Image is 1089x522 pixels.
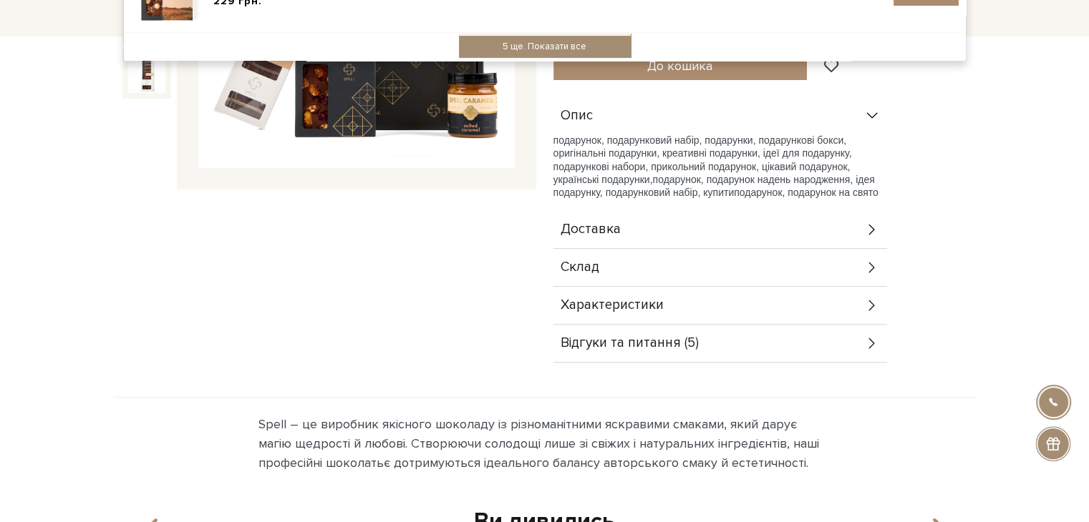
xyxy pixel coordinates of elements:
[768,174,850,185] span: день народження
[459,36,631,57] div: 5 ще. Показати все
[650,174,653,185] span: ,
[734,187,879,198] span: подарунок, подарунок на свято
[647,58,712,74] span: До кошика
[561,299,664,312] span: Характеристики
[561,337,699,350] span: Відгуки та питання (5)
[553,51,808,80] button: До кошика
[553,134,852,185] span: подарунок, подарунковий набір, подарунки, подарункові бокси, оригінальні подарунки, креативні под...
[128,55,165,92] img: Подарунок Шоколадний комплімент
[258,415,831,473] div: Spell – це виробник якісного шоколаду із різноманітними яскравими смаками, який дарує магію щедро...
[122,7,177,29] a: Каталог
[652,174,768,185] span: подарунок, подарунок на
[561,261,599,274] span: Склад
[561,109,593,122] span: Опис
[561,223,621,236] span: Доставка
[459,34,631,57] a: 5 ще. Показати все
